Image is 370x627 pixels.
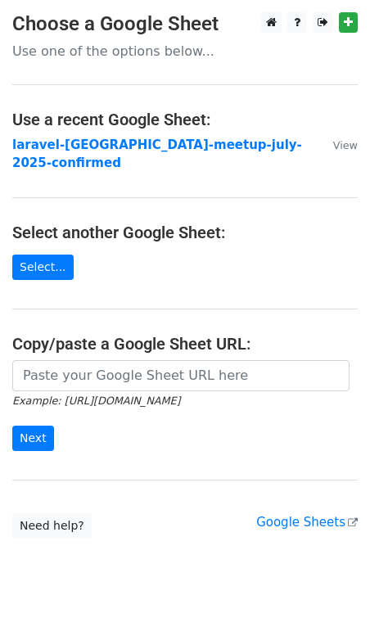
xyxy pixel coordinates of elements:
a: View [317,138,358,152]
a: laravel-[GEOGRAPHIC_DATA]-meetup-july-2025-confirmed [12,138,302,171]
p: Use one of the options below... [12,43,358,60]
h4: Select another Google Sheet: [12,223,358,242]
a: Select... [12,255,74,280]
a: Google Sheets [256,515,358,530]
input: Next [12,426,54,451]
h3: Choose a Google Sheet [12,12,358,36]
input: Paste your Google Sheet URL here [12,360,350,391]
h4: Use a recent Google Sheet: [12,110,358,129]
small: Example: [URL][DOMAIN_NAME] [12,395,180,407]
h4: Copy/paste a Google Sheet URL: [12,334,358,354]
small: View [333,139,358,151]
a: Need help? [12,513,92,539]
